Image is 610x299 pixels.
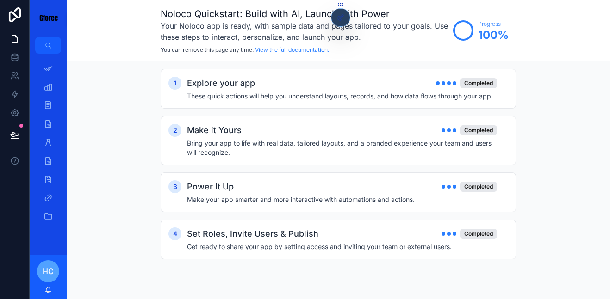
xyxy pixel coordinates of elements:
div: Completed [460,229,497,239]
div: 3 [168,180,181,193]
div: Completed [460,182,497,192]
h4: Get ready to share your app by setting access and inviting your team or external users. [187,242,497,251]
h2: Explore your app [187,77,255,90]
div: 1 [168,77,181,90]
h4: Bring your app to life with real data, tailored layouts, and a branded experience your team and u... [187,139,497,157]
h2: Power It Up [187,180,234,193]
div: Completed [460,125,497,135]
h4: These quick actions will help you understand layouts, records, and how data flows through your app. [187,92,497,101]
h2: Set Roles, Invite Users & Publish [187,227,318,240]
h4: Make your app smarter and more interactive with automations and actions. [187,195,497,204]
span: Progress [478,20,509,28]
span: 100 % [478,28,509,43]
div: scrollable content [30,54,67,237]
a: View the full documentation. [255,46,329,53]
div: 2 [168,124,181,137]
span: You can remove this page any time. [161,46,254,53]
div: scrollable content [67,61,610,285]
span: HC [43,266,54,277]
h3: Your Noloco app is ready, with sample data and pages tailored to your goals. Use these steps to i... [161,20,448,43]
img: App logo [35,12,61,25]
div: Completed [460,78,497,88]
h1: Noloco Quickstart: Build with AI, Launch with Power [161,7,448,20]
div: 4 [168,227,181,240]
h2: Make it Yours [187,124,242,137]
